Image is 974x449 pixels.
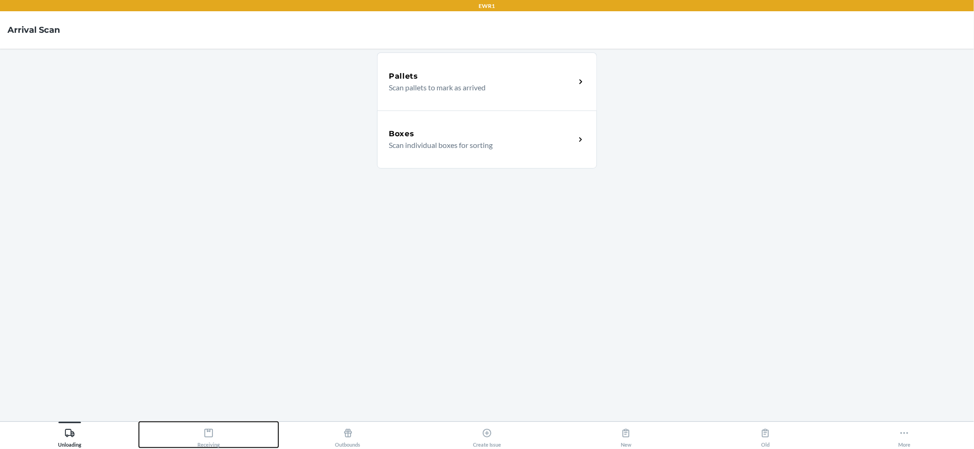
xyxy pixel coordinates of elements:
div: Old [760,424,770,448]
button: Receiving [139,422,278,448]
p: Scan pallets to mark as arrived [389,82,568,93]
h5: Boxes [389,128,414,140]
button: Create Issue [417,422,556,448]
div: Outbounds [335,424,361,448]
div: More [898,424,910,448]
button: Old [696,422,835,448]
button: More [835,422,974,448]
div: Receiving [197,424,220,448]
div: Unloading [58,424,81,448]
p: Scan individual boxes for sorting [389,140,568,151]
button: New [557,422,696,448]
h5: Pallets [389,71,418,82]
p: EWR1 [479,2,495,10]
a: BoxesScan individual boxes for sorting [377,110,597,169]
div: New [621,424,632,448]
button: Outbounds [278,422,417,448]
div: Create Issue [473,424,501,448]
h4: Arrival Scan [7,24,60,36]
a: PalletsScan pallets to mark as arrived [377,52,597,110]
